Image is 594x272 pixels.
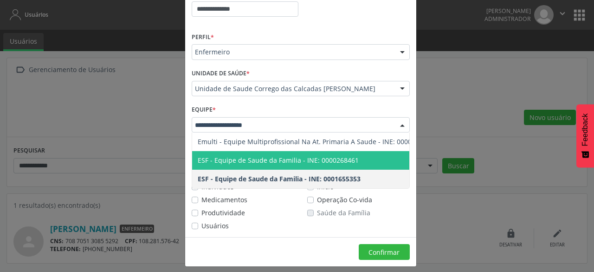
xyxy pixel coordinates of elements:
button: Feedback - Mostrar pesquisa [576,104,594,167]
span: ESF - Equipe de Saude da Familia - INE: 0001655353 [198,174,361,183]
label: Unidade de saúde [192,66,250,81]
span: Emulti - Equipe Multiprofissional Na At. Primaria A Saude - INE: 0000268542 [198,137,434,146]
label: Usuários [201,221,229,231]
label: Saúde da Família [317,208,370,218]
label: Perfil [192,30,214,44]
span: Feedback [581,113,589,146]
span: ESF - Equipe de Saude da Familia - INE: 0000268461 [198,156,359,165]
button: Confirmar [359,244,410,260]
label: Equipe [192,103,216,117]
span: Confirmar [368,248,400,257]
label: Operação Co-vida [317,195,372,205]
label: Medicamentos [201,195,247,205]
span: Unidade de Saude Corrego das Calcadas [PERSON_NAME] [195,84,391,93]
label: Produtividade [201,208,245,218]
span: Enfermeiro [195,47,391,57]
